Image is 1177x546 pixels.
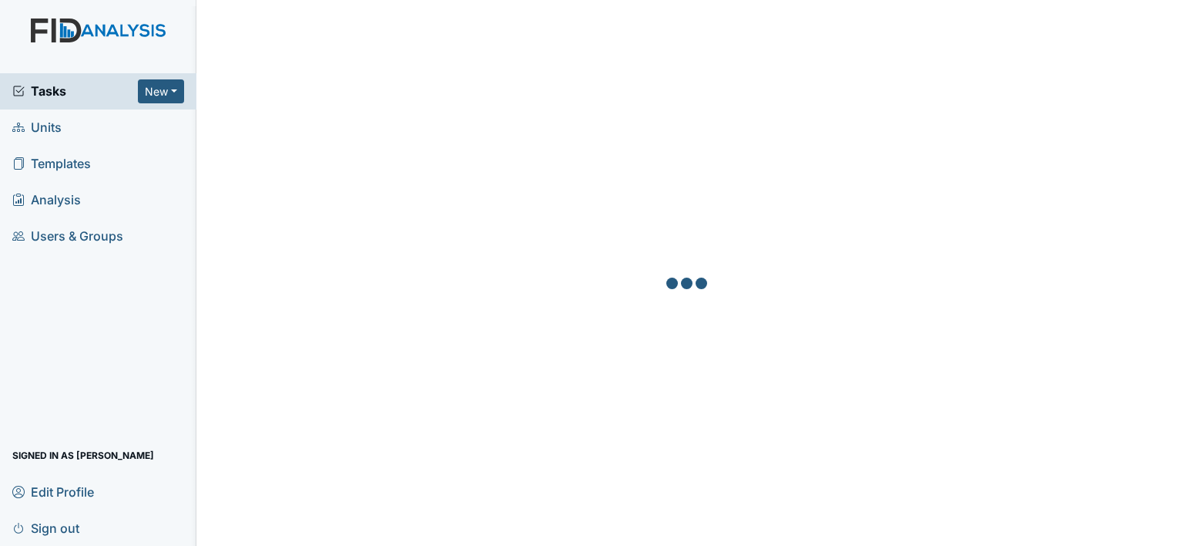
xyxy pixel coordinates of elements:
[12,188,81,212] span: Analysis
[12,116,62,140] span: Units
[12,152,91,176] span: Templates
[12,224,123,248] span: Users & Groups
[12,443,154,467] span: Signed in as [PERSON_NAME]
[12,516,79,540] span: Sign out
[12,480,94,504] span: Edit Profile
[12,82,138,100] a: Tasks
[138,79,184,103] button: New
